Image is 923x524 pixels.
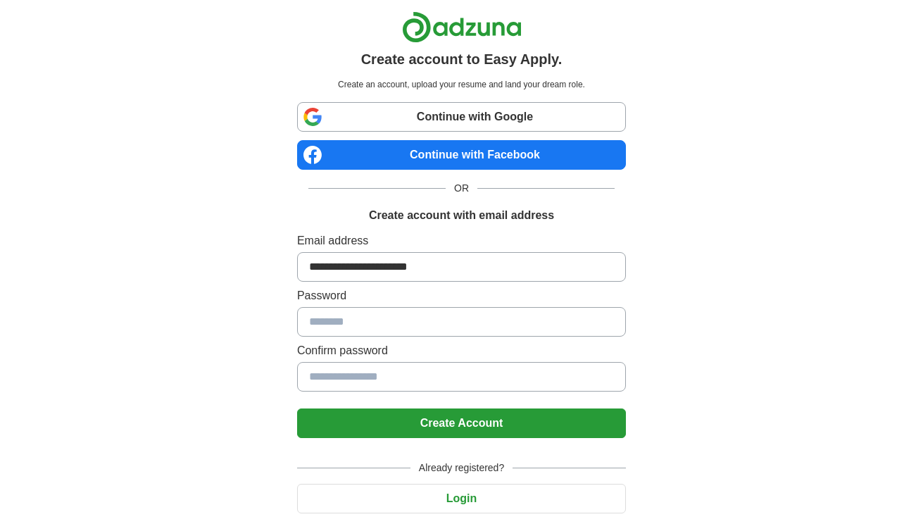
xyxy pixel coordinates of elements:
h1: Create account to Easy Apply. [361,49,563,70]
a: Continue with Google [297,102,626,132]
button: Create Account [297,408,626,438]
p: Create an account, upload your resume and land your dream role. [300,78,623,91]
span: Already registered? [410,461,513,475]
h1: Create account with email address [369,207,554,224]
label: Password [297,287,626,304]
a: Login [297,492,626,504]
label: Email address [297,232,626,249]
label: Confirm password [297,342,626,359]
a: Continue with Facebook [297,140,626,170]
button: Login [297,484,626,513]
img: Adzuna logo [402,11,522,43]
span: OR [446,181,477,196]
